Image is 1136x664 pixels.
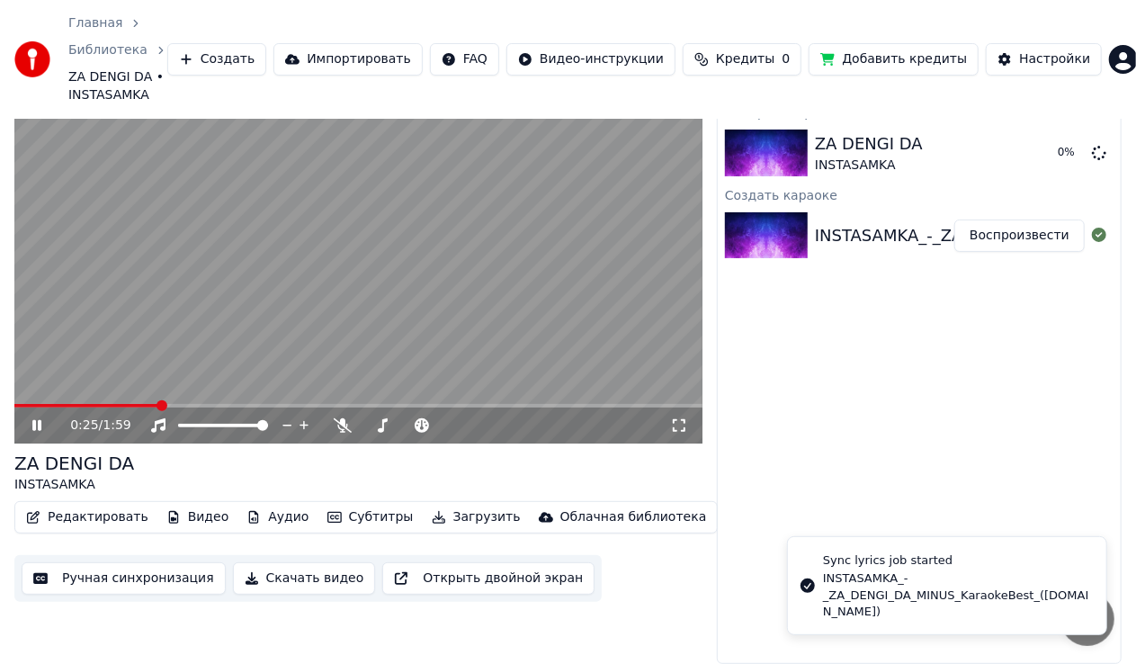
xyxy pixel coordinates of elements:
[823,552,1092,570] div: Sync lyrics job started
[70,417,98,435] span: 0:25
[823,570,1092,620] div: INSTASAMKA_-_ZA_DENGI_DA_MINUS_KaraokeBest_([DOMAIN_NAME])
[22,562,226,595] button: Ручная синхронизация
[14,41,50,77] img: youka
[815,131,923,157] div: ZA DENGI DA
[986,43,1102,76] button: Настройки
[70,417,113,435] div: /
[560,508,707,526] div: Облачная библиотека
[716,50,774,68] span: Кредиты
[273,43,423,76] button: Импортировать
[815,157,923,175] div: INSTASAMKA
[239,505,316,530] button: Аудио
[320,505,421,530] button: Субтитры
[1019,50,1090,68] div: Настройки
[233,562,376,595] button: Скачать видео
[103,417,130,435] span: 1:59
[68,14,122,32] a: Главная
[718,184,1121,205] div: Создать караоке
[1058,146,1085,160] div: 0 %
[14,476,134,494] div: INSTASAMKA
[19,505,156,530] button: Редактировать
[809,43,979,76] button: Добавить кредиты
[14,451,134,476] div: ZA DENGI DA
[425,505,528,530] button: Загрузить
[159,505,237,530] button: Видео
[68,41,148,59] a: Библиотека
[683,43,801,76] button: Кредиты0
[430,43,499,76] button: FAQ
[167,43,266,76] button: Создать
[506,43,675,76] button: Видео-инструкции
[68,68,167,104] span: ZA DENGI DA • INSTASAMKA
[68,14,167,104] nav: breadcrumb
[382,562,595,595] button: Открыть двойной экран
[954,220,1085,252] button: Воспроизвести
[782,50,790,68] span: 0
